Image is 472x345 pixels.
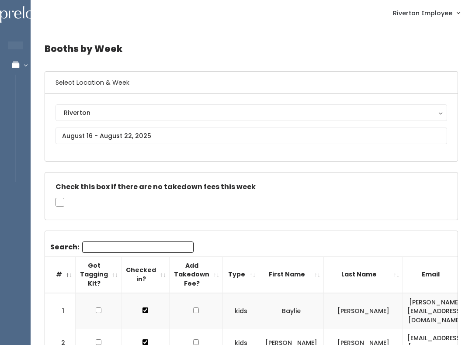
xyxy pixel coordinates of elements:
[324,256,403,293] th: Last Name: activate to sort column ascending
[45,293,76,329] td: 1
[170,256,223,293] th: Add Takedown Fee?: activate to sort column ascending
[259,293,324,329] td: Baylie
[56,128,447,144] input: August 16 - August 22, 2025
[223,256,259,293] th: Type: activate to sort column ascending
[384,3,469,22] a: Riverton Employee
[82,241,194,253] input: Search:
[64,108,439,117] div: Riverton
[223,293,259,329] td: kids
[45,256,76,293] th: #: activate to sort column descending
[403,256,468,293] th: Email: activate to sort column ascending
[56,183,447,191] h5: Check this box if there are no takedown fees this week
[403,293,468,329] td: [PERSON_NAME][EMAIL_ADDRESS][DOMAIN_NAME]
[45,72,458,94] h6: Select Location & Week
[76,256,121,293] th: Got Tagging Kit?: activate to sort column ascending
[56,104,447,121] button: Riverton
[259,256,324,293] th: First Name: activate to sort column ascending
[45,37,458,61] h4: Booths by Week
[393,8,452,18] span: Riverton Employee
[50,241,194,253] label: Search:
[324,293,403,329] td: [PERSON_NAME]
[121,256,170,293] th: Checked in?: activate to sort column ascending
